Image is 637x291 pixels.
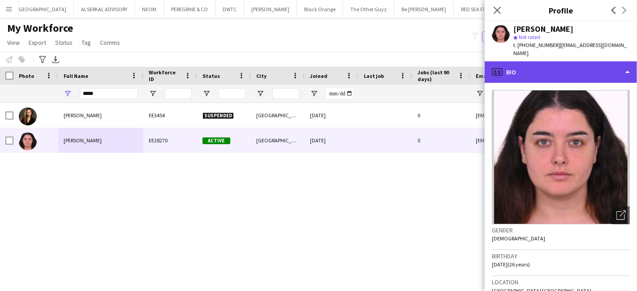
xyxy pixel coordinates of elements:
[513,42,627,56] span: | [EMAIL_ADDRESS][DOMAIN_NAME]
[305,128,358,153] div: [DATE]
[202,73,220,79] span: Status
[256,90,264,98] button: Open Filter Menu
[492,226,630,234] h3: Gender
[29,39,46,47] span: Export
[364,73,384,79] span: Last job
[417,69,454,82] span: Jobs (last 90 days)
[143,128,197,153] div: EE28270
[202,137,230,144] span: Active
[412,128,470,153] div: 0
[492,235,545,242] span: [DEMOGRAPHIC_DATA]
[64,90,72,98] button: Open Filter Menu
[251,128,305,153] div: [GEOGRAPHIC_DATA]
[482,31,527,42] button: Everyone5,974
[4,37,23,48] a: View
[492,90,630,224] img: Crew avatar or photo
[305,103,358,128] div: [DATE]
[492,278,630,286] h3: Location
[37,54,48,65] app-action-btn: Advanced filters
[343,0,394,18] button: The Other Guyz
[149,90,157,98] button: Open Filter Menu
[19,107,37,125] img: Kris Sanguin
[78,37,95,48] a: Tag
[394,0,454,18] button: Be [PERSON_NAME]
[7,21,73,35] span: My Workforce
[82,39,91,47] span: Tag
[64,112,102,119] span: [PERSON_NAME]
[476,90,484,98] button: Open Filter Menu
[52,37,76,48] a: Status
[202,112,234,119] span: Suspended
[64,137,102,144] span: [PERSON_NAME]
[64,73,88,79] span: Full Name
[25,37,50,48] a: Export
[492,252,630,260] h3: Birthday
[7,39,20,47] span: View
[164,0,215,18] button: PEREGRINE & CO
[513,42,560,48] span: t. [PHONE_NUMBER]
[74,0,135,18] button: ALSERKAL ADVISORY
[202,90,211,98] button: Open Filter Menu
[519,34,540,40] span: Not rated
[476,73,490,79] span: Email
[256,73,267,79] span: City
[19,73,34,79] span: Photo
[310,90,318,98] button: Open Filter Menu
[485,61,637,83] div: Bio
[149,69,181,82] span: Workforce ID
[297,0,343,18] button: Black Orange
[96,37,124,48] a: Comms
[310,73,327,79] span: Joined
[454,0,532,18] button: RED SEA FILM FOUNDATION
[251,103,305,128] div: [GEOGRAPHIC_DATA]
[244,0,297,18] button: [PERSON_NAME]
[100,39,120,47] span: Comms
[143,103,197,128] div: EE3454
[513,25,573,33] div: [PERSON_NAME]
[135,0,164,18] button: NEOM
[80,88,138,99] input: Full Name Filter Input
[219,88,245,99] input: Status Filter Input
[55,39,73,47] span: Status
[412,103,470,128] div: 0
[326,88,353,99] input: Joined Filter Input
[492,261,530,268] span: [DATE] (26 years)
[165,88,192,99] input: Workforce ID Filter Input
[215,0,244,18] button: DWTC
[612,206,630,224] div: Open photos pop-in
[19,133,37,150] img: Krissy Toubia
[485,4,637,16] h3: Profile
[50,54,61,65] app-action-btn: Export XLSX
[272,88,299,99] input: City Filter Input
